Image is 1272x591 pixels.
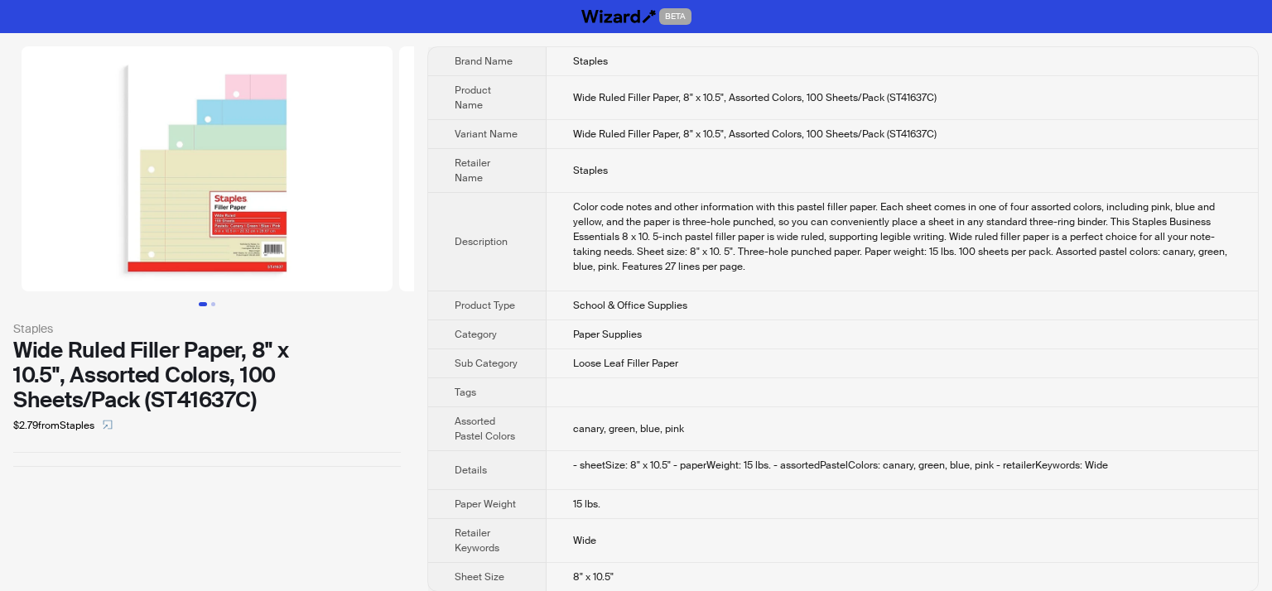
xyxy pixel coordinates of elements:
[455,386,476,399] span: Tags
[573,328,642,341] span: Paper Supplies
[22,46,393,291] img: Wide Ruled Filler Paper, 8" x 10.5", Assorted Colors, 100 Sheets/Pack (ST41637C) Wide Ruled Fille...
[573,299,687,312] span: School & Office Supplies
[103,420,113,430] span: select
[399,46,770,291] img: Wide Ruled Filler Paper, 8" x 10.5", Assorted Colors, 100 Sheets/Pack (ST41637C) Wide Ruled Fille...
[573,164,608,177] span: Staples
[573,91,937,104] span: Wide Ruled Filler Paper, 8" x 10.5", Assorted Colors, 100 Sheets/Pack (ST41637C)
[455,235,508,248] span: Description
[455,127,518,141] span: Variant Name
[13,320,401,338] div: Staples
[455,156,490,185] span: Retailer Name
[455,526,499,555] span: Retailer Keywords
[659,8,691,25] span: BETA
[573,422,684,435] span: canary, green, blue, pink
[573,127,937,141] span: Wide Ruled Filler Paper, 8" x 10.5", Assorted Colors, 100 Sheets/Pack (ST41637C)
[455,464,487,477] span: Details
[455,328,497,341] span: Category
[455,570,504,584] span: Sheet Size
[13,412,401,439] div: $2.79 from Staples
[573,497,600,511] span: 15 lbs.
[455,415,515,443] span: Assorted Pastel Colors
[455,357,518,370] span: Sub Category
[455,84,491,112] span: Product Name
[573,357,678,370] span: Loose Leaf Filler Paper
[455,55,513,68] span: Brand Name
[573,458,1231,473] div: - sheetSize: 8" x 10.5" - paperWeight: 15 lbs. - assortedPastelColors: canary, green, blue, pink ...
[573,199,1231,274] div: Color code notes and other information with this pastel filler paper. Each sheet comes in one of ...
[13,338,401,412] div: Wide Ruled Filler Paper, 8" x 10.5", Assorted Colors, 100 Sheets/Pack (ST41637C)
[455,299,515,312] span: Product Type
[573,534,596,547] span: Wide
[211,302,215,306] button: Go to slide 2
[573,55,608,68] span: Staples
[573,570,614,584] span: 8" x 10.5"
[199,302,207,306] button: Go to slide 1
[455,497,516,511] span: Paper Weight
